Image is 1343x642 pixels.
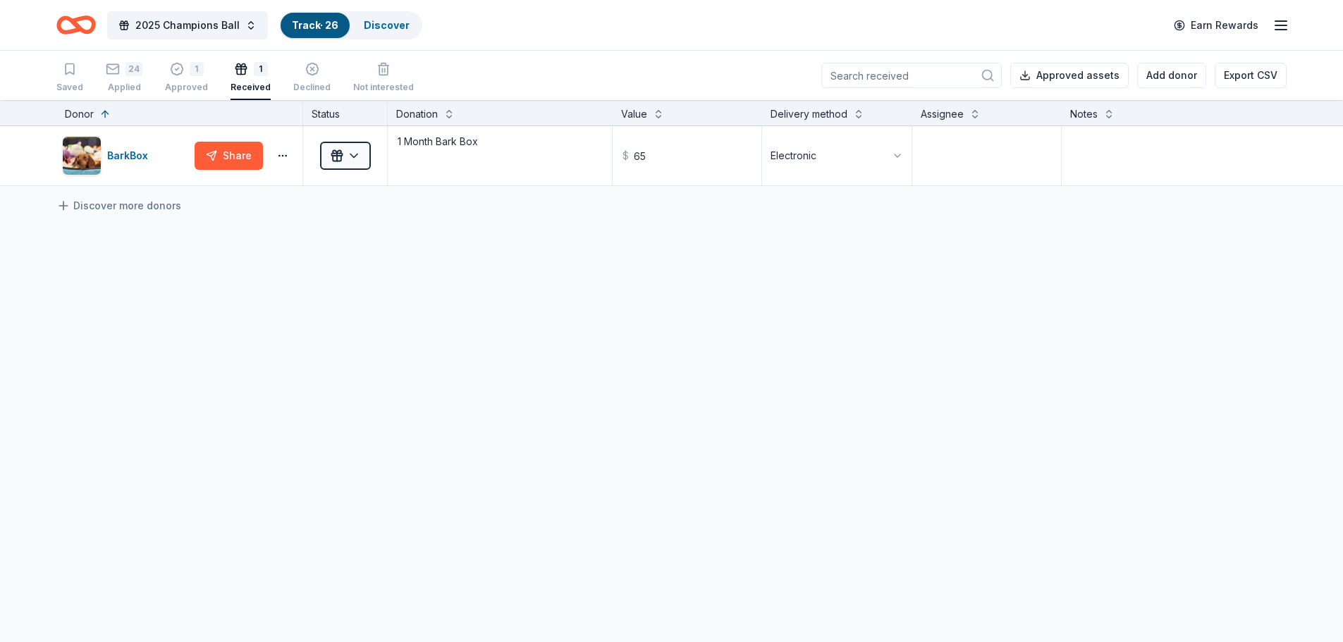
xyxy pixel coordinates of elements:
button: Declined [293,56,331,100]
div: Applied [106,82,142,93]
div: Saved [56,82,83,93]
div: 1 [254,62,268,76]
button: 24Applied [106,56,142,100]
textarea: 1 Month Bark Box [389,128,611,184]
div: 1 [190,62,204,76]
a: Earn Rewards [1165,13,1267,38]
div: Notes [1070,106,1098,123]
a: Discover [364,19,410,31]
div: 24 [125,62,142,76]
button: 2025 Champions Ball [107,11,268,39]
div: BarkBox [107,147,154,164]
div: Donation [396,106,438,123]
div: Value [621,106,647,123]
a: Home [56,8,96,42]
button: Add donor [1137,63,1206,88]
div: Declined [293,82,331,93]
a: Discover more donors [56,197,181,214]
button: Export CSV [1215,63,1287,88]
button: Image for BarkBoxBarkBox [62,136,189,175]
button: 1Received [231,56,271,100]
span: 2025 Champions Ball [135,17,240,34]
div: Approved [165,82,208,93]
img: Image for BarkBox [63,137,101,175]
button: Not interested [353,56,414,100]
div: Assignee [921,106,964,123]
input: Search received [821,63,1002,88]
div: Received [231,82,271,93]
button: Approved assets [1010,63,1129,88]
div: Delivery method [771,106,847,123]
button: Track· 26Discover [279,11,422,39]
div: Status [303,100,388,125]
button: 1Approved [165,56,208,100]
button: Share [195,142,263,170]
div: Not interested [353,82,414,93]
button: Saved [56,56,83,100]
div: Donor [65,106,94,123]
a: Track· 26 [292,19,338,31]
